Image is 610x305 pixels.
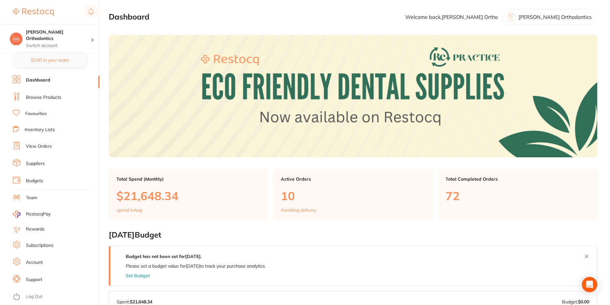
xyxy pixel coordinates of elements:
[26,242,53,249] a: Subscriptions
[25,127,55,133] a: Inventory Lists
[13,5,54,20] a: Restocq Logo
[26,211,51,217] span: RestocqPay
[26,143,52,150] a: View Orders
[10,33,22,45] img: Harris Orthodontics
[130,299,152,305] strong: $21,648.34
[109,35,597,157] img: Dashboard
[26,43,91,49] p: Switch account
[116,176,260,182] p: Total Spend (Monthly)
[446,189,590,202] p: 72
[281,189,425,202] p: 10
[26,94,61,101] a: Browse Products
[126,254,202,259] strong: Budget has not been set for [DATE] .
[26,259,43,266] a: Account
[109,12,149,21] h2: Dashboard
[519,14,592,20] p: [PERSON_NAME] Orthodontics
[26,29,91,42] h4: Harris Orthodontics
[562,299,589,304] p: Budget:
[26,277,42,283] a: Support
[126,273,150,278] button: Set Budget
[26,178,43,184] a: Budgets
[13,52,87,68] button: $0.00 in your order
[26,77,50,83] a: Dashboard
[13,210,51,218] a: RestocqPay
[438,169,597,221] a: Total Completed Orders72
[26,160,45,167] a: Suppliers
[281,176,425,182] p: Active Orders
[405,14,498,20] p: Welcome back, [PERSON_NAME] Ortho
[13,8,54,16] img: Restocq Logo
[116,207,142,213] p: spend in Aug
[117,299,152,304] p: Spent:
[26,195,37,201] a: Team
[26,226,44,232] a: Rewards
[116,189,260,202] p: $21,648.34
[13,292,98,302] button: Log Out
[281,207,316,213] p: Awaiting delivery
[13,210,20,218] img: RestocqPay
[273,169,432,221] a: Active Orders10Awaiting delivery
[446,176,590,182] p: Total Completed Orders
[25,111,47,117] a: Favourites
[582,277,597,292] div: Open Intercom Messenger
[126,263,266,269] p: Please set a budget value for [DATE] to track your purchase analytics.
[26,293,43,300] a: Log Out
[578,299,589,305] strong: $0.00
[109,231,597,239] h2: [DATE] Budget
[109,169,268,221] a: Total Spend (Monthly)$21,648.34spend inAug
